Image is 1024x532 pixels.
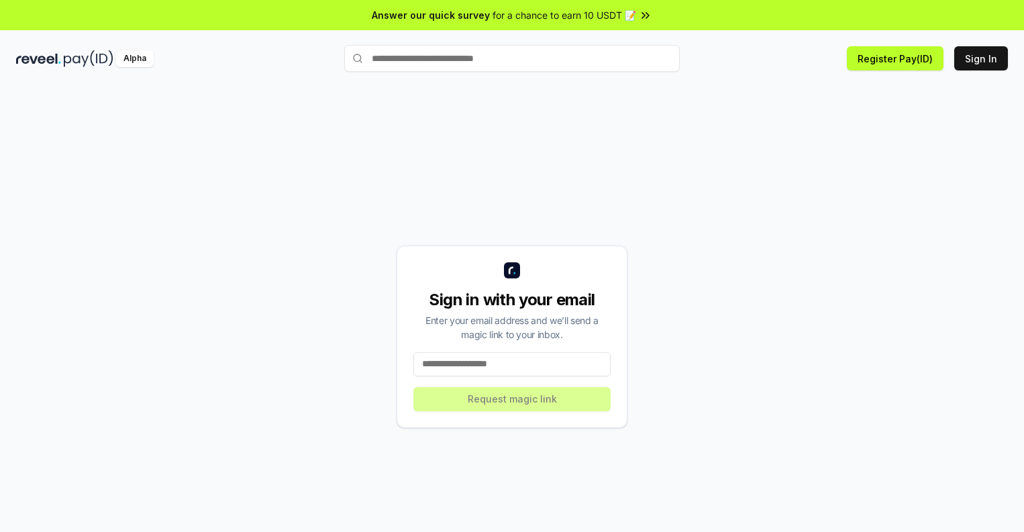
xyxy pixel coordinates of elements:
img: reveel_dark [16,50,61,67]
button: Register Pay(ID) [847,46,943,70]
span: Answer our quick survey [372,8,490,22]
button: Sign In [954,46,1008,70]
div: Alpha [116,50,154,67]
div: Enter your email address and we’ll send a magic link to your inbox. [413,313,611,341]
img: logo_small [504,262,520,278]
img: pay_id [64,50,113,67]
span: for a chance to earn 10 USDT 📝 [493,8,636,22]
div: Sign in with your email [413,289,611,311]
